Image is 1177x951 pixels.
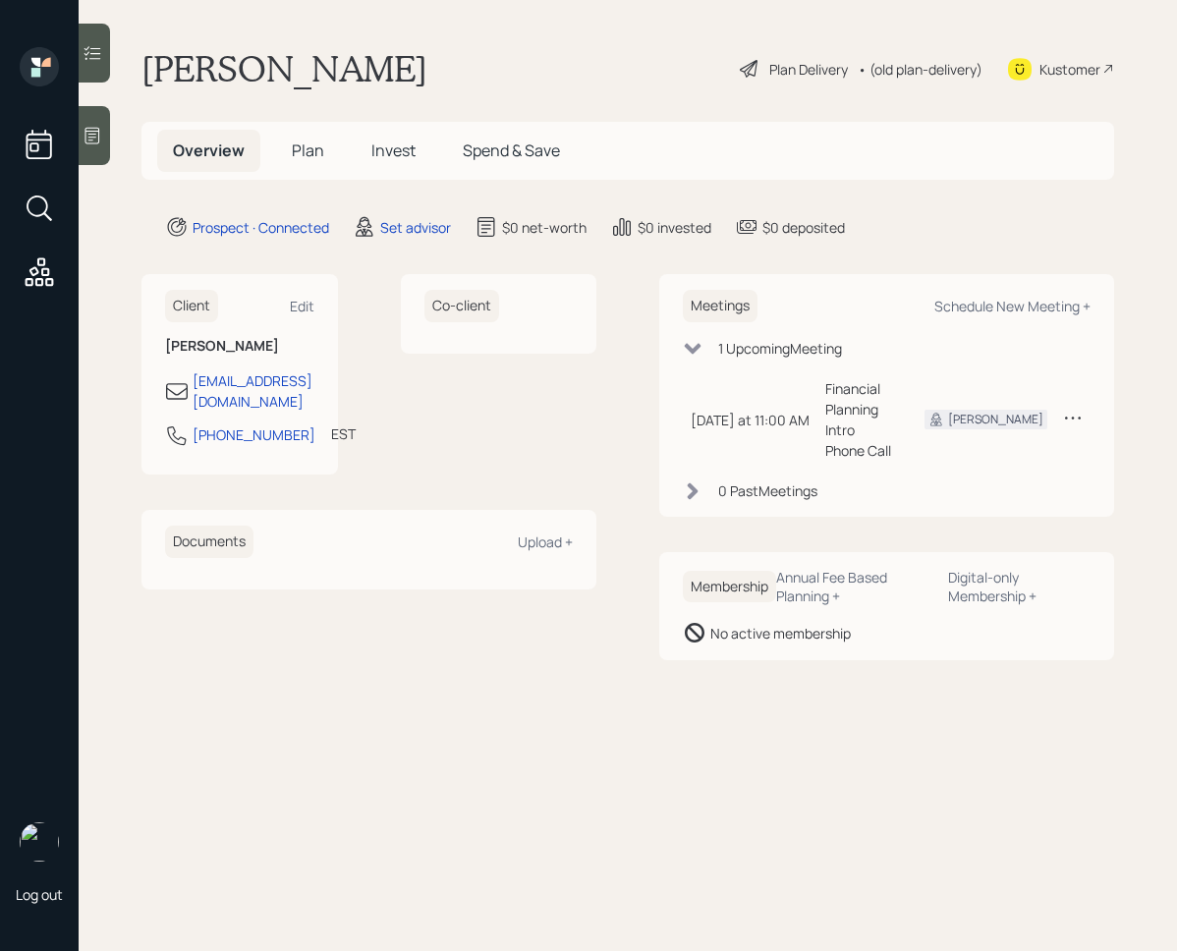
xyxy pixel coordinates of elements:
div: [PERSON_NAME] [948,411,1043,428]
div: Log out [16,885,63,904]
h1: [PERSON_NAME] [141,47,427,90]
div: 0 Past Meeting s [718,480,817,501]
div: Plan Delivery [769,59,848,80]
div: $0 invested [638,217,711,238]
h6: Documents [165,526,253,558]
div: $0 net-worth [502,217,587,238]
div: [EMAIL_ADDRESS][DOMAIN_NAME] [193,370,314,412]
div: Edit [290,297,314,315]
h6: Membership [683,571,776,603]
div: Annual Fee Based Planning + [776,568,932,605]
div: Prospect · Connected [193,217,329,238]
span: Invest [371,140,416,161]
h6: [PERSON_NAME] [165,338,314,355]
div: Financial Planning Intro Phone Call [825,378,893,461]
div: No active membership [710,623,851,643]
img: retirable_logo.png [20,822,59,862]
div: • (old plan-delivery) [858,59,982,80]
div: Upload + [518,532,573,551]
div: Kustomer [1039,59,1100,80]
div: $0 deposited [762,217,845,238]
div: 1 Upcoming Meeting [718,338,842,359]
span: Plan [292,140,324,161]
span: Spend & Save [463,140,560,161]
div: Set advisor [380,217,451,238]
h6: Meetings [683,290,757,322]
div: Schedule New Meeting + [934,297,1091,315]
div: Digital-only Membership + [948,568,1091,605]
div: [DATE] at 11:00 AM [691,410,810,430]
div: [PHONE_NUMBER] [193,424,315,445]
h6: Client [165,290,218,322]
span: Overview [173,140,245,161]
div: EST [331,423,356,444]
h6: Co-client [424,290,499,322]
